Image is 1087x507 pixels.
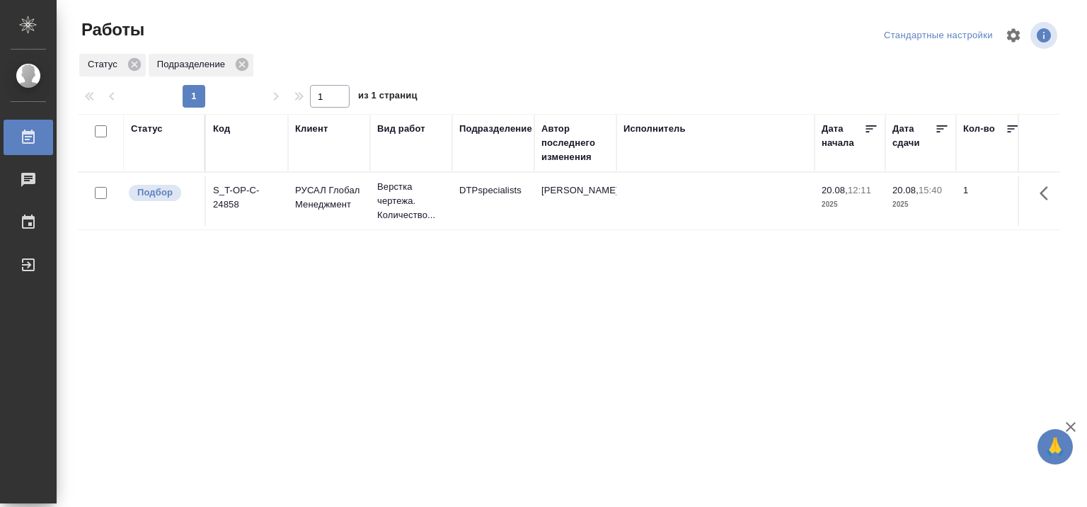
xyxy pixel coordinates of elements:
div: Вид работ [377,122,425,136]
p: Статус [88,57,122,72]
p: 2025 [822,198,878,212]
div: Статус [79,54,146,76]
p: 15:40 [919,185,942,195]
div: Автор последнего изменения [541,122,609,164]
p: РУСАЛ Глобал Менеджмент [295,183,363,212]
td: DTPspecialists [452,176,534,226]
div: Подразделение [459,122,532,136]
span: 🙏 [1043,432,1067,462]
div: Дата сдачи [892,122,935,150]
p: Подразделение [157,57,230,72]
button: Здесь прячутся важные кнопки [1031,176,1065,210]
div: S_T-OP-C-24858 [213,183,281,212]
p: 2025 [892,198,949,212]
p: 20.08, [892,185,919,195]
div: Код [213,122,230,136]
p: 20.08, [822,185,848,195]
div: Подразделение [149,54,253,76]
span: Настроить таблицу [996,18,1030,52]
td: 1 [956,176,1027,226]
p: Подбор [137,186,173,200]
td: [PERSON_NAME] [534,176,616,226]
div: split button [880,25,996,47]
p: 12:11 [848,185,871,195]
div: Исполнитель [623,122,686,136]
p: Верстка чертежа. Количество... [377,180,445,222]
span: из 1 страниц [358,87,418,108]
div: Статус [131,122,163,136]
span: Посмотреть информацию [1030,22,1060,49]
div: Клиент [295,122,328,136]
span: Работы [78,18,144,41]
div: Дата начала [822,122,864,150]
button: 🙏 [1037,429,1073,465]
div: Кол-во [963,122,995,136]
div: Можно подбирать исполнителей [127,183,197,203]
